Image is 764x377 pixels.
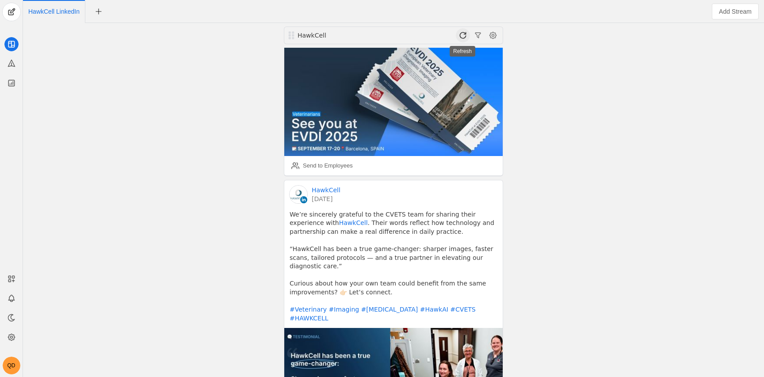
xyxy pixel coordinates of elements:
[28,8,80,15] span: Click to edit name
[339,219,368,226] a: HawkCell
[3,357,20,374] button: QD
[450,46,475,57] div: Refresh
[312,194,340,203] a: [DATE]
[91,8,107,15] app-icon-button: New Tab
[719,7,752,16] span: Add Stream
[712,4,759,19] button: Add Stream
[290,306,327,313] a: #Veterinary
[420,306,448,313] a: #HawkAI
[361,306,418,313] a: #[MEDICAL_DATA]
[288,159,356,173] button: Send to Employees
[329,306,359,313] a: #Imaging
[290,186,307,203] img: cache
[450,306,475,313] a: #CVETS
[290,315,329,322] a: #HAWKCELL
[290,210,497,323] pre: We’re sincerely grateful to the CVETS team for sharing their experience with . Their words reflec...
[303,161,353,170] div: Send to Employees
[312,186,340,194] a: HawkCell
[284,34,503,156] img: undefined
[298,31,403,40] div: HawkCell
